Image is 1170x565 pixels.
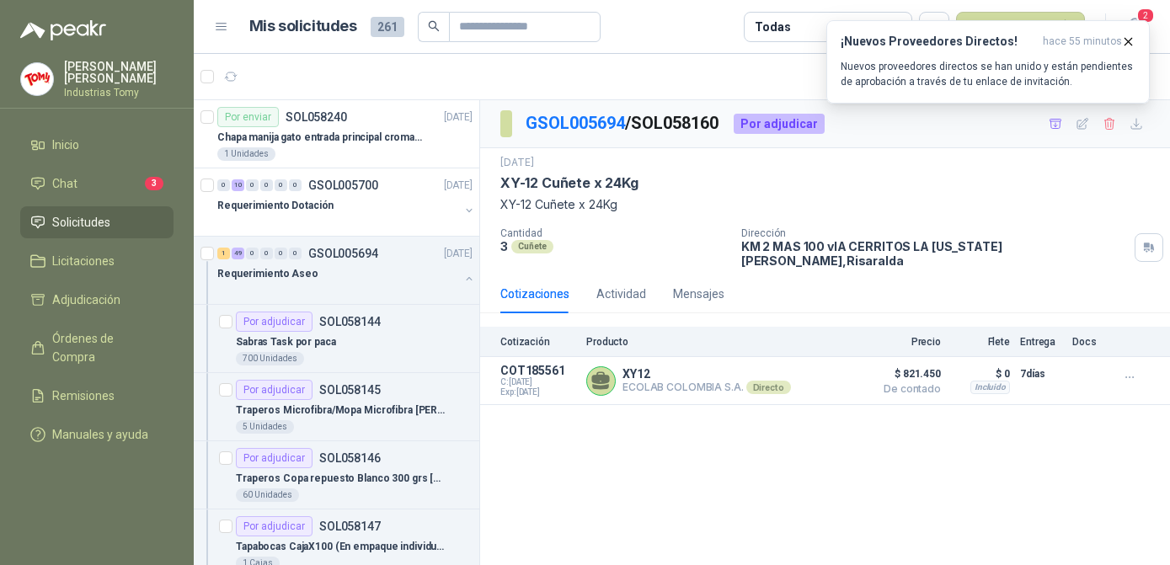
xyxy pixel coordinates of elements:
span: hace 55 minutos [1043,35,1122,49]
p: Cantidad [500,227,728,239]
a: Adjudicación [20,284,174,316]
span: $ 821.450 [857,364,941,384]
a: Por enviarSOL058240[DATE] Chapa manija gato entrada principal cromado mate llave de seguridad1 Un... [194,100,479,168]
div: 0 [260,248,273,259]
p: [DATE] [444,246,473,262]
div: 0 [246,248,259,259]
a: Manuales y ayuda [20,418,174,450]
span: 261 [371,17,404,37]
p: Requerimiento Aseo [217,266,318,282]
div: Por enviar [217,107,279,127]
div: Actividad [596,285,646,303]
button: 2 [1119,12,1150,42]
p: Producto [586,336,847,348]
p: KM 2 MAS 100 vIA CERRITOS LA [US_STATE] [PERSON_NAME] , Risaralda [741,239,1128,268]
h3: ¡Nuevos Proveedores Directos! [841,35,1036,49]
p: XY-12 Cuñete x 24Kg [500,195,1150,214]
div: 10 [232,179,244,191]
div: Directo [746,381,791,394]
a: Chat3 [20,168,174,200]
a: 1 49 0 0 0 0 GSOL005694[DATE] Requerimiento Aseo [217,243,476,297]
span: Adjudicación [52,290,120,309]
p: SOL058145 [319,384,381,396]
a: Por adjudicarSOL058146Traperos Copa repuesto Blanco 300 grs [PERSON_NAME]60 Unidades [194,441,479,509]
img: Logo peakr [20,20,106,40]
p: [DATE] [500,155,534,171]
div: 0 [260,179,273,191]
div: Cotizaciones [500,285,569,303]
p: [DATE] [444,109,473,125]
p: [DATE] [444,178,473,194]
p: 3 [500,239,508,253]
p: $ 0 [951,364,1010,384]
div: Por adjudicar [734,114,825,134]
p: / SOL058160 [526,110,720,136]
p: [PERSON_NAME] [PERSON_NAME] [64,61,174,84]
div: 700 Unidades [236,352,304,365]
p: Docs [1072,336,1106,348]
p: 7 días [1020,364,1062,384]
div: Mensajes [673,285,724,303]
div: 0 [289,248,302,259]
div: Todas [755,18,790,36]
div: Por adjudicar [236,380,313,400]
span: Solicitudes [52,213,110,232]
a: Licitaciones [20,245,174,277]
span: Órdenes de Compra [52,329,158,366]
span: search [428,20,440,32]
p: Precio [857,336,941,348]
span: Licitaciones [52,252,115,270]
p: Nuevos proveedores directos se han unido y están pendientes de aprobación a través de tu enlace d... [841,59,1135,89]
div: 5 Unidades [236,420,294,434]
span: 3 [145,177,163,190]
div: Incluido [970,381,1010,394]
button: ¡Nuevos Proveedores Directos!hace 55 minutos Nuevos proveedores directos se han unido y están pen... [826,20,1150,104]
div: 0 [275,179,287,191]
a: GSOL005694 [526,113,625,133]
p: Chapa manija gato entrada principal cromado mate llave de seguridad [217,130,427,146]
p: Requerimiento Dotación [217,198,334,214]
p: ECOLAB COLOMBIA S.A. [622,381,791,394]
span: Remisiones [52,386,115,405]
p: XY-12 Cuñete x 24Kg [500,174,638,192]
p: XY12 [622,367,791,381]
p: Sabras Task por paca [236,334,336,350]
a: Remisiones [20,380,174,412]
div: Por adjudicar [236,516,313,536]
div: 49 [232,248,244,259]
div: 0 [289,179,302,191]
p: GSOL005700 [308,179,378,191]
div: Cuñete [511,240,553,253]
p: SOL058144 [319,316,381,328]
button: Nueva solicitud [956,12,1085,42]
p: Traperos Copa repuesto Blanco 300 grs [PERSON_NAME] [236,471,446,487]
p: SOL058146 [319,452,381,464]
p: SOL058240 [286,111,347,123]
a: Por adjudicarSOL058144Sabras Task por paca700 Unidades [194,305,479,373]
p: Industrias Tomy [64,88,174,98]
div: Por adjudicar [236,312,313,332]
span: C: [DATE] [500,377,576,387]
div: 0 [246,179,259,191]
p: Entrega [1020,336,1062,348]
a: Por adjudicarSOL058145Traperos Microfibra/Mopa Microfibra [PERSON_NAME] 350grs Provacol Rosca Roj... [194,373,479,441]
a: 0 10 0 0 0 0 GSOL005700[DATE] Requerimiento Dotación [217,175,476,229]
a: Solicitudes [20,206,174,238]
p: Tapabocas CajaX100 (En empaque individual) [236,539,446,555]
div: 1 [217,248,230,259]
p: Dirección [741,227,1128,239]
a: Órdenes de Compra [20,322,174,373]
span: 2 [1136,8,1155,24]
p: SOL058147 [319,520,381,532]
p: COT185561 [500,364,576,377]
span: Manuales y ayuda [52,425,148,444]
p: Cotización [500,336,576,348]
a: Inicio [20,129,174,161]
div: 1 Unidades [217,147,275,161]
img: Company Logo [21,63,53,95]
div: 0 [275,248,287,259]
span: Inicio [52,136,79,154]
p: Flete [951,336,1010,348]
span: Exp: [DATE] [500,387,576,397]
span: Chat [52,174,77,193]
